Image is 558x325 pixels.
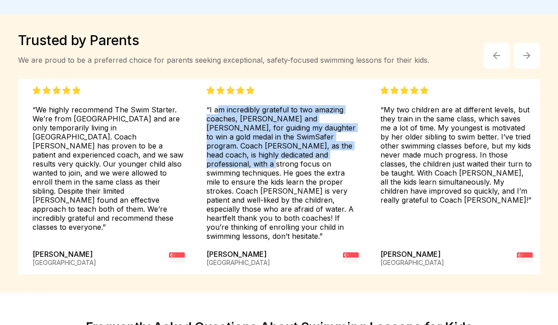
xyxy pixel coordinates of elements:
[18,32,429,48] div: Trusted by Parents
[33,86,80,94] img: Five Stars
[380,86,428,94] img: Five Stars
[343,250,359,265] img: flag
[491,50,502,61] img: Arrow
[33,86,185,232] div: “We highly recommend The Swim Starter. We’re from [GEOGRAPHIC_DATA] and are only temporarily livi...
[380,250,444,267] div: [PERSON_NAME]
[517,250,533,265] img: flag
[380,259,444,266] div: [GEOGRAPHIC_DATA]
[33,259,96,266] div: [GEOGRAPHIC_DATA]
[33,250,96,267] div: [PERSON_NAME]
[523,52,530,59] img: Arrow
[169,250,185,265] img: flag
[206,86,254,94] img: Five Stars
[206,250,270,267] div: [PERSON_NAME]
[18,56,429,65] div: We are proud to be a preferred choice for parents seeking exceptional, safety-focused swimming le...
[380,86,533,204] div: “My two children are at different levels, but they train in the same class, which saves me a lot ...
[206,86,359,241] div: “I am incredibly grateful to two amazing coaches, [PERSON_NAME] and [PERSON_NAME], for guiding my...
[206,259,270,266] div: [GEOGRAPHIC_DATA]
